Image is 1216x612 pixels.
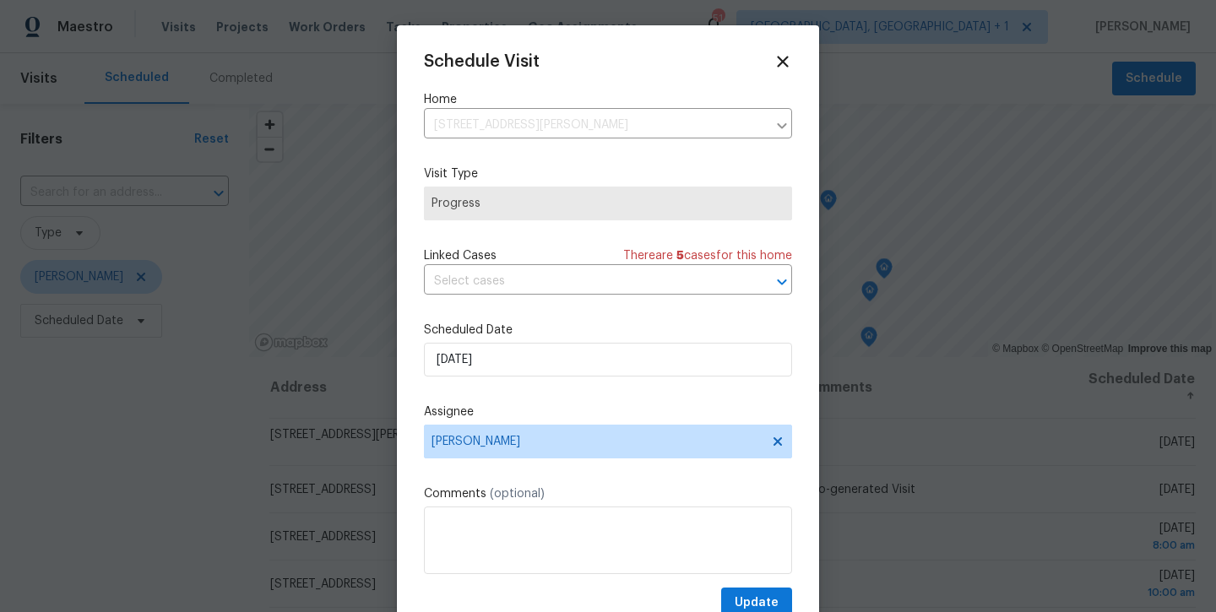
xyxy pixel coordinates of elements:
[424,322,792,338] label: Scheduled Date
[424,403,792,420] label: Assignee
[424,343,792,376] input: M/D/YYYY
[623,247,792,264] span: There are case s for this home
[424,485,792,502] label: Comments
[490,488,545,500] span: (optional)
[676,250,684,262] span: 5
[774,52,792,71] span: Close
[424,268,745,295] input: Select cases
[424,247,497,264] span: Linked Cases
[432,435,763,448] span: [PERSON_NAME]
[424,165,792,182] label: Visit Type
[432,195,784,212] span: Progress
[770,270,794,294] button: Open
[424,112,767,138] input: Enter in an address
[424,91,792,108] label: Home
[424,53,540,70] span: Schedule Visit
